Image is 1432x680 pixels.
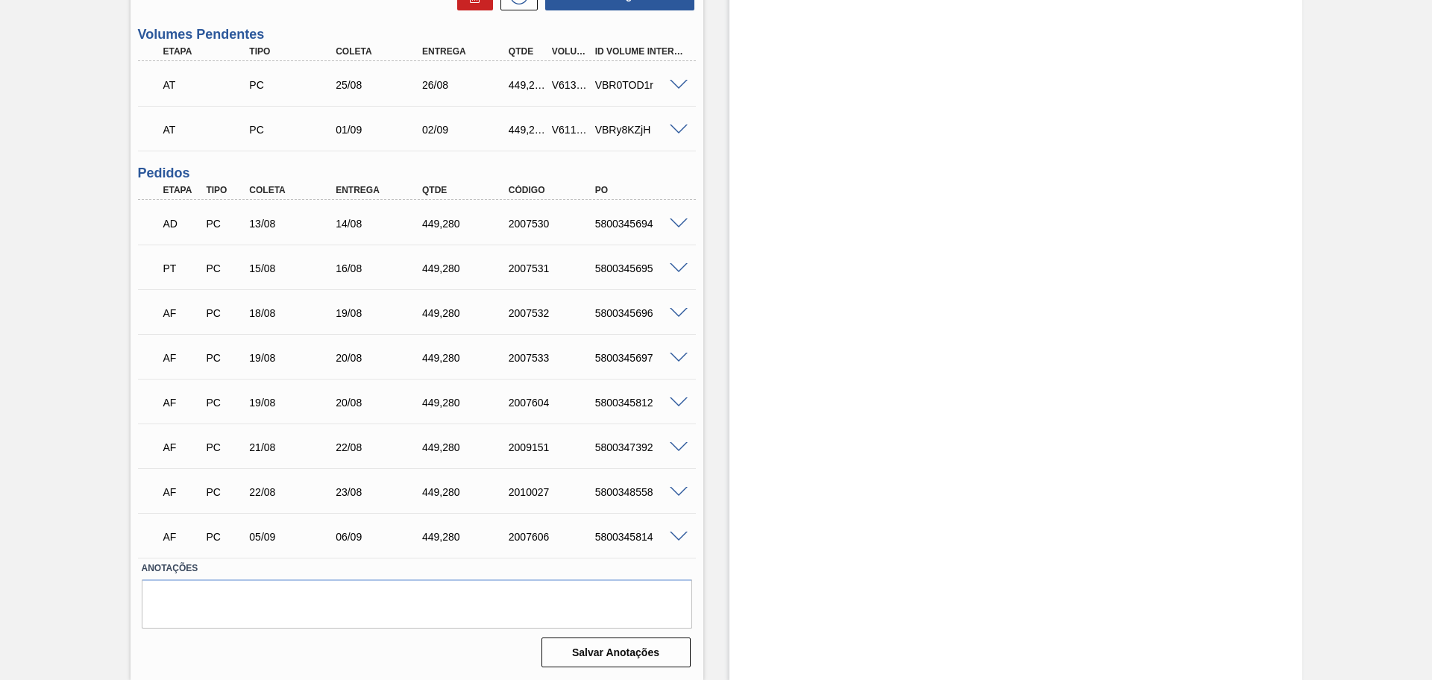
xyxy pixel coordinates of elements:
div: 20/08/2025 [332,397,429,409]
div: 22/08/2025 [245,486,342,498]
div: Pedido em Trânsito [160,252,204,285]
div: 449,280 [418,262,515,274]
h3: Volumes Pendentes [138,27,696,42]
div: PO [591,185,688,195]
div: Aguardando Descarga [160,207,204,240]
div: Pedido de Compra [245,124,342,136]
div: 20/08/2025 [332,352,429,364]
div: Pedido de Compra [202,441,247,453]
div: 5800345695 [591,262,688,274]
div: 2007532 [505,307,602,319]
div: Aguardando Informações de Transporte [160,69,257,101]
div: Pedido de Compra [202,531,247,543]
div: 2009151 [505,441,602,453]
div: V613007 [548,79,593,91]
div: 449,280 [418,352,515,364]
div: VBR0TOD1r [591,79,688,91]
div: 01/09/2025 [332,124,429,136]
div: 449,280 [418,531,515,543]
div: Aguardando Faturamento [160,520,204,553]
div: Pedido de Compra [202,352,247,364]
h3: Pedidos [138,166,696,181]
div: 449,280 [505,79,550,91]
p: AT [163,79,253,91]
div: 2007606 [505,531,602,543]
div: Tipo [245,46,342,57]
div: VBRy8KZjH [591,124,688,136]
div: Entrega [332,185,429,195]
div: 5800348558 [591,486,688,498]
p: AF [163,307,201,319]
div: 5800345812 [591,397,688,409]
div: 19/08/2025 [332,307,429,319]
p: AT [163,124,253,136]
div: 14/08/2025 [332,218,429,230]
div: Pedido de Compra [202,307,247,319]
button: Salvar Anotações [541,637,691,667]
div: Pedido de Compra [202,486,247,498]
div: Aguardando Faturamento [160,297,204,330]
div: Aguardando Informações de Transporte [160,113,257,146]
div: 19/08/2025 [245,397,342,409]
label: Anotações [142,558,692,579]
div: 5800347392 [591,441,688,453]
div: 449,280 [418,441,515,453]
div: 2007533 [505,352,602,364]
div: 21/08/2025 [245,441,342,453]
div: Aguardando Faturamento [160,476,204,509]
p: AF [163,486,201,498]
div: Tipo [202,185,247,195]
div: 449,280 [418,397,515,409]
div: 2007604 [505,397,602,409]
div: Pedido de Compra [202,262,247,274]
div: Entrega [418,46,515,57]
div: 18/08/2025 [245,307,342,319]
div: 22/08/2025 [332,441,429,453]
div: Aguardando Faturamento [160,341,204,374]
div: 5800345696 [591,307,688,319]
div: 449,280 [505,124,550,136]
div: 2007530 [505,218,602,230]
div: Id Volume Interno [591,46,688,57]
div: Aguardando Faturamento [160,386,204,419]
div: 15/08/2025 [245,262,342,274]
div: Código [505,185,602,195]
div: 23/08/2025 [332,486,429,498]
p: AF [163,397,201,409]
div: V611948 [548,124,593,136]
div: 449,280 [418,486,515,498]
div: 449,280 [418,307,515,319]
div: Pedido de Compra [202,397,247,409]
div: 25/08/2025 [332,79,429,91]
p: PT [163,262,201,274]
div: 16/08/2025 [332,262,429,274]
div: Coleta [245,185,342,195]
div: Coleta [332,46,429,57]
div: 2007531 [505,262,602,274]
div: Qtde [505,46,550,57]
div: 05/09/2025 [245,531,342,543]
div: 449,280 [418,218,515,230]
div: Etapa [160,185,204,195]
p: AF [163,352,201,364]
div: Aguardando Faturamento [160,431,204,464]
div: 5800345694 [591,218,688,230]
div: Etapa [160,46,257,57]
div: 5800345814 [591,531,688,543]
div: 06/09/2025 [332,531,429,543]
div: 02/09/2025 [418,124,515,136]
div: Pedido de Compra [245,79,342,91]
div: Volume Portal [548,46,593,57]
div: 19/08/2025 [245,352,342,364]
p: AF [163,441,201,453]
div: 26/08/2025 [418,79,515,91]
div: 13/08/2025 [245,218,342,230]
div: 2010027 [505,486,602,498]
div: 5800345697 [591,352,688,364]
p: AF [163,531,201,543]
div: Pedido de Compra [202,218,247,230]
div: Qtde [418,185,515,195]
p: AD [163,218,201,230]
